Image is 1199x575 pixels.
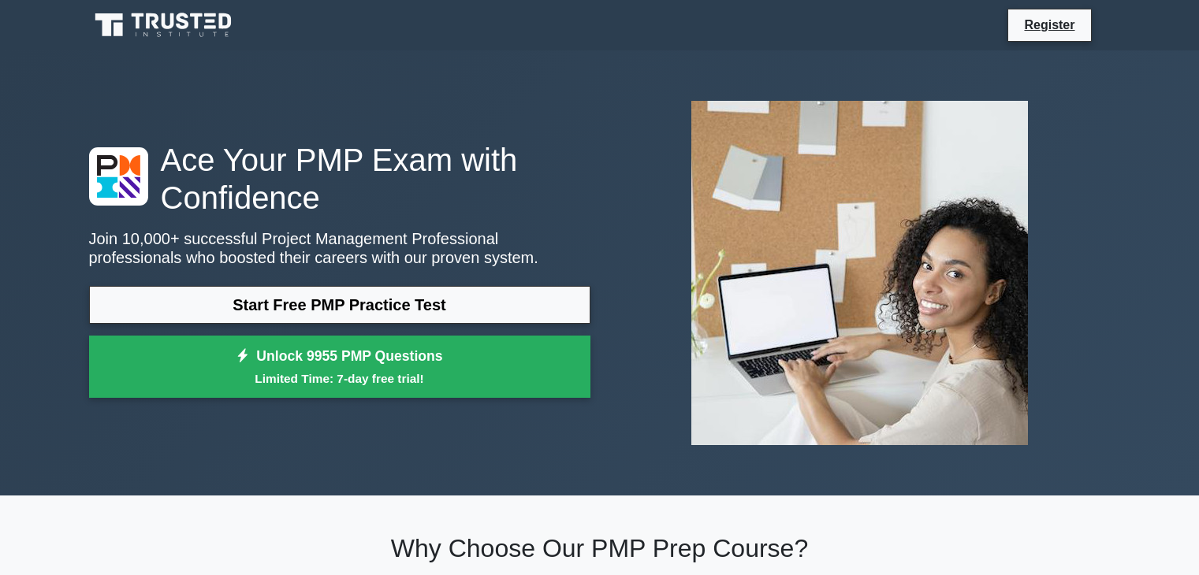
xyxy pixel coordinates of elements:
[89,533,1111,563] h2: Why Choose Our PMP Prep Course?
[89,286,590,324] a: Start Free PMP Practice Test
[89,229,590,267] p: Join 10,000+ successful Project Management Professional professionals who boosted their careers w...
[89,336,590,399] a: Unlock 9955 PMP QuestionsLimited Time: 7-day free trial!
[89,141,590,217] h1: Ace Your PMP Exam with Confidence
[1015,15,1084,35] a: Register
[109,369,571,388] small: Limited Time: 7-day free trial!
